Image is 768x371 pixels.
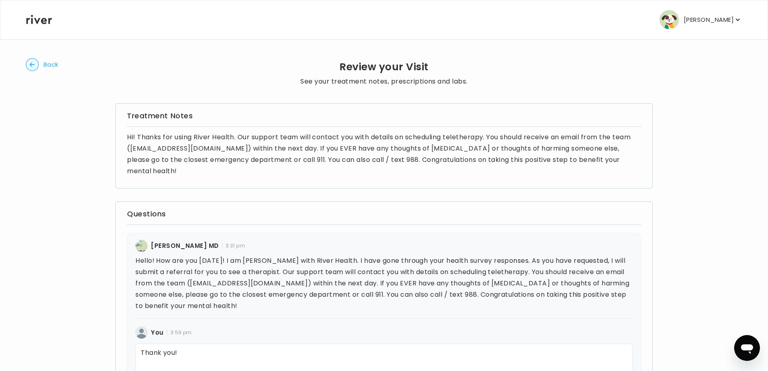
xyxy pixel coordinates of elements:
[135,240,148,252] img: user avatar
[135,255,633,312] p: Hello! How are you [DATE]! I am [PERSON_NAME] with River Health. I have gone through your health ...
[660,10,679,29] img: user avatar
[167,329,192,336] span: 3:59 pm
[300,61,468,73] h2: Review your Visit
[26,58,58,71] button: Back
[151,327,163,338] h4: You
[684,14,734,25] p: [PERSON_NAME]
[300,76,468,87] p: See your treatment notes, prescriptions and labs.
[135,327,148,339] img: user avatar
[44,59,58,70] span: Back
[127,208,641,220] h3: Questions
[734,335,760,361] iframe: Button to launch messaging window
[660,10,742,29] button: user avatar[PERSON_NAME]
[127,110,641,122] h3: Treatment Notes
[151,240,219,252] h4: [PERSON_NAME] MD
[127,132,641,177] p: Hi! Thanks for using River Health. Our support team will contact you with details on scheduling t...
[222,243,245,249] span: 3:31 pm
